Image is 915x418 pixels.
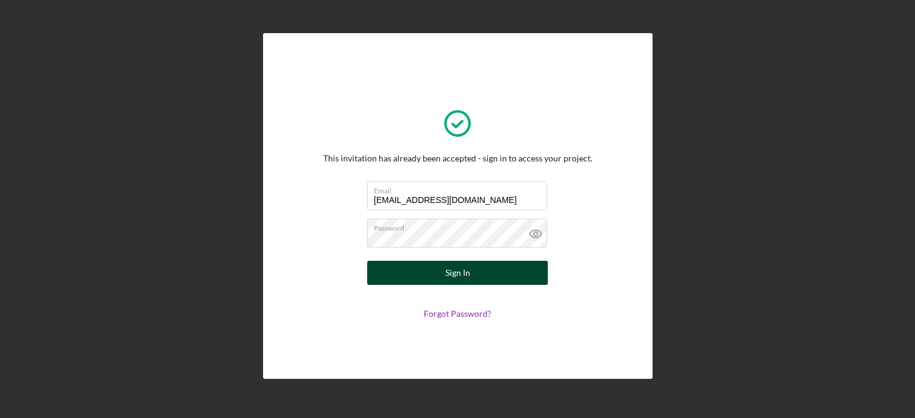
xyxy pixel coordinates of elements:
[374,219,547,232] label: Password
[374,182,547,195] label: Email
[323,154,592,163] div: This invitation has already been accepted - sign in to access your project.
[424,308,491,319] a: Forgot Password?
[445,261,470,285] div: Sign In
[367,261,548,285] button: Sign In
